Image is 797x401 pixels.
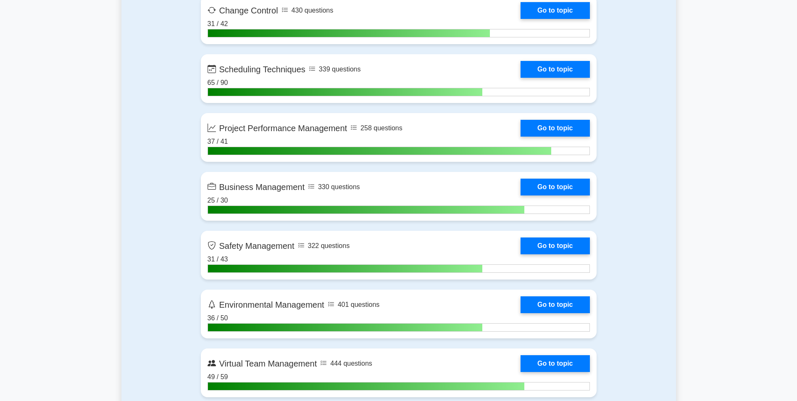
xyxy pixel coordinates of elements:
[521,237,589,254] a: Go to topic
[521,120,589,137] a: Go to topic
[521,355,589,372] a: Go to topic
[521,179,589,195] a: Go to topic
[521,296,589,313] a: Go to topic
[521,2,589,19] a: Go to topic
[521,61,589,78] a: Go to topic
